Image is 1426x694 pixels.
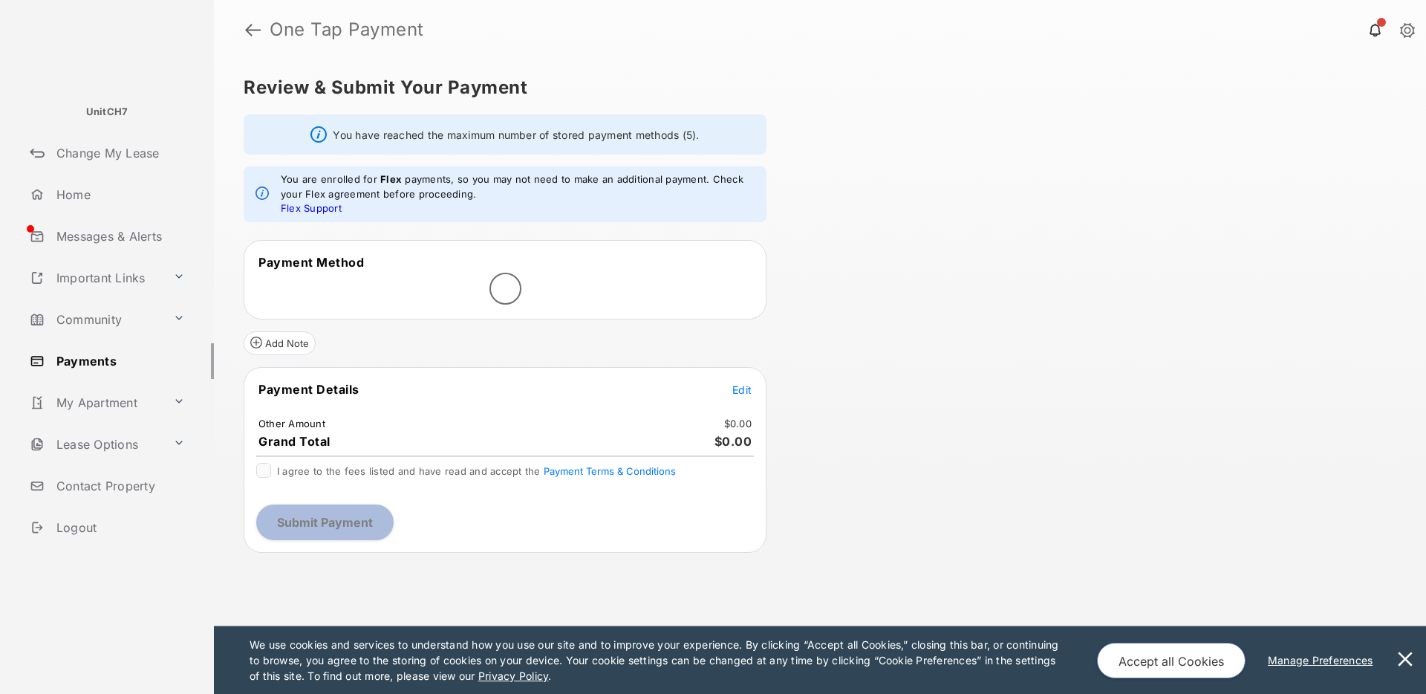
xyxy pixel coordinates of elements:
[732,383,752,396] span: Edit
[258,255,364,270] span: Payment Method
[277,465,676,477] span: I agree to the fees listed and have read and accept the
[714,434,752,449] span: $0.00
[281,202,342,214] a: Flex Support
[723,417,752,430] td: $0.00
[732,382,752,397] button: Edit
[24,218,214,254] a: Messages & Alerts
[258,382,359,397] span: Payment Details
[281,172,755,216] em: You are enrolled for payments, so you may not need to make an additional payment. Check your Flex...
[24,343,214,379] a: Payments
[24,468,214,504] a: Contact Property
[24,135,214,171] a: Change My Lease
[244,114,766,155] div: You have reached the maximum number of stored payment methods (5).
[258,434,331,449] span: Grand Total
[24,385,167,421] a: My Apartment
[250,637,1066,684] p: We use cookies and services to understand how you use our site and to improve your experience. By...
[270,21,424,39] strong: One Tap Payment
[258,417,326,430] td: Other Amount
[380,173,402,185] strong: Flex
[244,79,1384,97] h5: Review & Submit Your Payment
[86,105,128,120] p: UnitCH7
[256,505,394,540] button: Submit Payment
[244,331,316,355] button: Add Note
[24,510,214,545] a: Logout
[1268,654,1379,667] u: Manage Preferences
[24,177,214,213] a: Home
[1097,643,1246,678] button: Accept all Cookies
[544,465,676,477] button: I agree to the fees listed and have read and accept the
[24,260,167,296] a: Important Links
[24,427,167,462] a: Lease Options
[24,302,167,337] a: Community
[478,669,548,682] u: Privacy Policy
